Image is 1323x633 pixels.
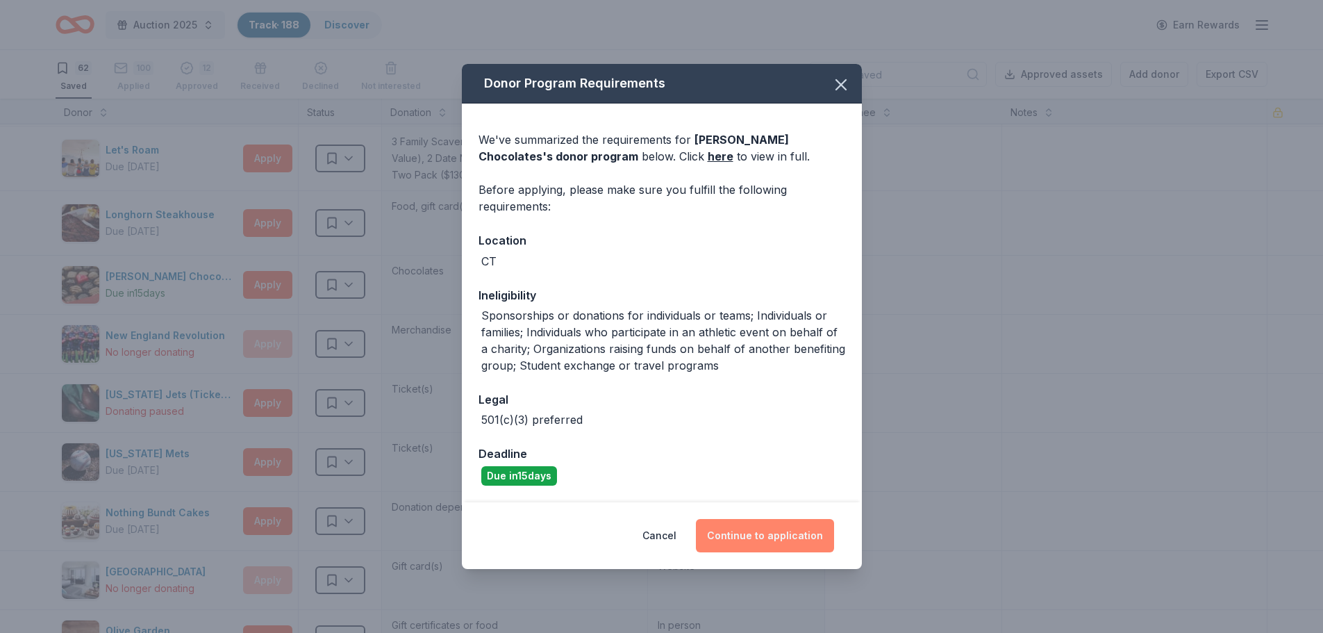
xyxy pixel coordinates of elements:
[479,181,845,215] div: Before applying, please make sure you fulfill the following requirements:
[479,231,845,249] div: Location
[462,64,862,104] div: Donor Program Requirements
[481,253,497,270] div: CT
[481,307,845,374] div: Sponsorships or donations for individuals or teams; Individuals or families; Individuals who part...
[479,131,845,165] div: We've summarized the requirements for below. Click to view in full.
[479,391,845,409] div: Legal
[479,445,845,463] div: Deadline
[479,286,845,304] div: Ineligibility
[642,519,676,552] button: Cancel
[708,148,733,165] a: here
[696,519,834,552] button: Continue to application
[481,411,583,428] div: 501(c)(3) preferred
[481,466,557,486] div: Due in 15 days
